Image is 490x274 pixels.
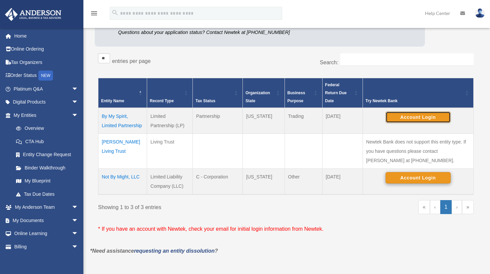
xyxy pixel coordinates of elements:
a: Platinum Q&Aarrow_drop_down [5,82,88,96]
img: User Pic [475,8,485,18]
th: Record Type: Activate to sort [147,78,193,108]
td: Limited Partnership (LP) [147,108,193,134]
span: Business Purpose [288,91,305,103]
span: arrow_drop_down [72,201,85,214]
a: Overview [9,122,82,135]
td: Living Trust [147,134,193,168]
th: Entity Name: Activate to invert sorting [98,78,147,108]
p: Questions about your application status? Contact Newtek at [PHONE_NUMBER] [118,28,322,37]
a: Last [462,200,474,214]
img: Anderson Advisors Platinum Portal [3,8,63,21]
a: Order StatusNEW [5,69,88,83]
span: arrow_drop_down [72,109,85,122]
a: My Anderson Teamarrow_drop_down [5,201,88,214]
td: Newtek Bank does not support this entity type. If you have questions please contact [PERSON_NAME]... [363,134,473,168]
label: Search: [320,60,338,65]
td: Not By Might, LLC [98,168,147,194]
a: Digital Productsarrow_drop_down [5,96,88,109]
a: Binder Walkthrough [9,161,85,174]
a: Account Login [386,174,451,180]
a: First [418,200,430,214]
th: Try Newtek Bank : Activate to sort [363,78,473,108]
button: Account Login [386,172,451,183]
span: arrow_drop_down [72,227,85,241]
div: NEW [38,71,53,81]
td: By My Spirit, Limited Partnership [98,108,147,134]
i: search [111,9,119,16]
span: Organization State [246,91,270,103]
span: arrow_drop_down [72,240,85,254]
a: Tax Due Dates [9,187,85,201]
a: Entity Change Request [9,148,85,161]
td: C - Corporation [192,168,242,194]
th: Tax Status: Activate to sort [192,78,242,108]
td: Partnership [192,108,242,134]
a: Previous [430,200,440,214]
span: Tax Status [195,99,215,103]
td: Other [285,168,322,194]
a: Online Ordering [5,43,88,56]
span: Entity Name [101,99,124,103]
a: CTA Hub [9,135,85,148]
td: [US_STATE] [242,168,285,194]
p: * If you have an account with Newtek, check your email for initial login information from Newtek. [98,224,474,234]
th: Business Purpose: Activate to sort [285,78,322,108]
a: menu [90,12,98,17]
a: Billingarrow_drop_down [5,240,88,253]
span: Federal Return Due Date [325,83,347,103]
a: Home [5,29,88,43]
span: arrow_drop_down [72,96,85,109]
th: Federal Return Due Date: Activate to sort [322,78,363,108]
td: [PERSON_NAME] Living Trust [98,134,147,168]
td: [DATE] [322,108,363,134]
th: Organization State: Activate to sort [242,78,285,108]
button: Account Login [386,112,451,123]
td: [DATE] [322,168,363,194]
span: Record Type [150,99,174,103]
div: Showing 1 to 3 of 3 entries [98,200,281,212]
a: requesting an entity dissolution [134,248,215,254]
a: My Entitiesarrow_drop_down [5,109,85,122]
a: Tax Organizers [5,56,88,69]
td: [US_STATE] [242,108,285,134]
a: My Blueprint [9,174,85,188]
td: Limited Liability Company (LLC) [147,168,193,194]
a: Account Login [386,114,451,119]
a: My Documentsarrow_drop_down [5,214,88,227]
span: arrow_drop_down [72,214,85,227]
em: *Need assistance ? [90,248,218,254]
i: menu [90,9,98,17]
td: Trading [285,108,322,134]
label: entries per page [112,58,151,64]
a: 1 [440,200,452,214]
div: Try Newtek Bank [366,97,463,105]
span: arrow_drop_down [72,82,85,96]
a: Next [452,200,462,214]
a: Online Learningarrow_drop_down [5,227,88,240]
